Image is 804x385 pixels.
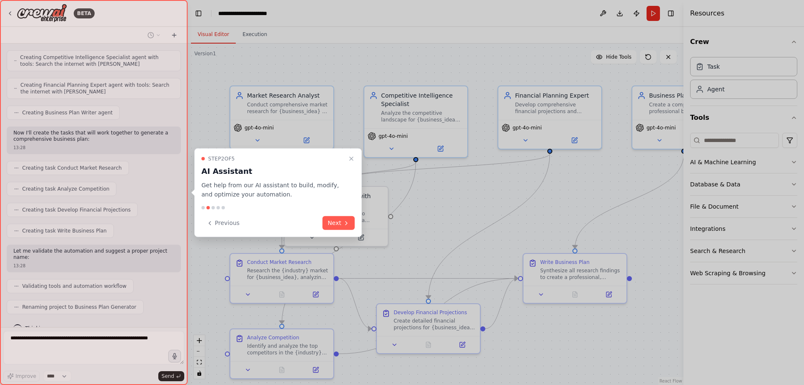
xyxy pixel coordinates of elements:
button: Close walkthrough [346,153,356,163]
button: Hide left sidebar [193,8,204,19]
h3: AI Assistant [201,165,345,177]
button: Next [322,216,355,230]
p: Get help from our AI assistant to build, modify, and optimize your automation. [201,180,345,199]
button: Previous [201,216,245,230]
span: Step 2 of 5 [208,155,235,162]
